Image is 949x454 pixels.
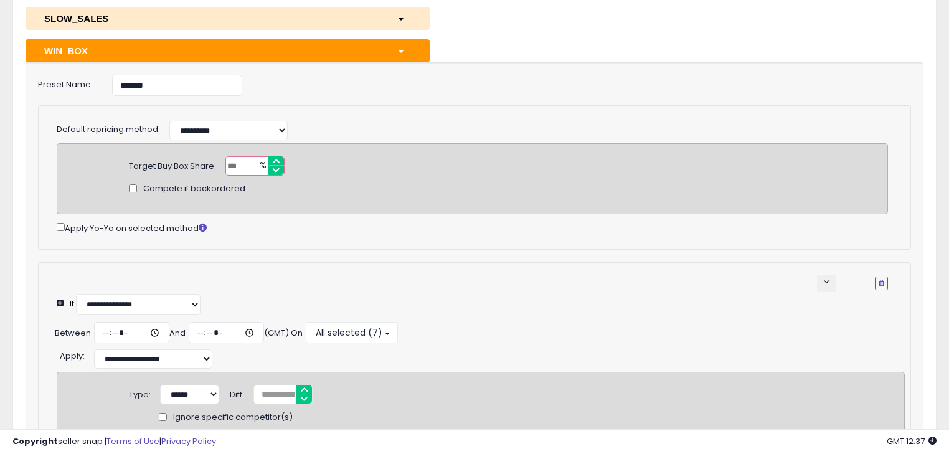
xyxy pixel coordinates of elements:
div: And [169,328,186,339]
span: 2025-08-14 12:37 GMT [887,435,937,447]
i: Remove Condition [879,280,884,287]
div: Target Buy Box Share: [129,156,216,173]
a: Terms of Use [106,435,159,447]
div: seller snap | | [12,436,216,448]
span: % [252,157,272,176]
button: SLOW_SALES [26,7,430,30]
span: Ignore specific competitor(s) [173,412,293,423]
a: Privacy Policy [161,435,216,447]
strong: Copyright [12,435,58,447]
div: Type: [129,385,151,401]
div: SLOW_SALES [35,12,388,25]
span: All selected (7) [314,326,382,339]
span: Apply [60,350,83,362]
div: (GMT) On [264,328,303,339]
div: Between [55,328,91,339]
span: Compete if backordered [143,183,245,195]
div: Apply Yo-Yo on selected method [57,220,888,235]
button: keyboard_arrow_down [817,275,836,292]
button: WIN_BOX [26,39,430,62]
label: Preset Name [29,75,103,91]
span: keyboard_arrow_down [821,276,833,288]
label: Default repricing method: [57,124,160,136]
div: WIN_BOX [35,44,388,57]
div: : [60,346,85,362]
div: Diff: [230,385,244,401]
button: All selected (7) [306,322,398,343]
